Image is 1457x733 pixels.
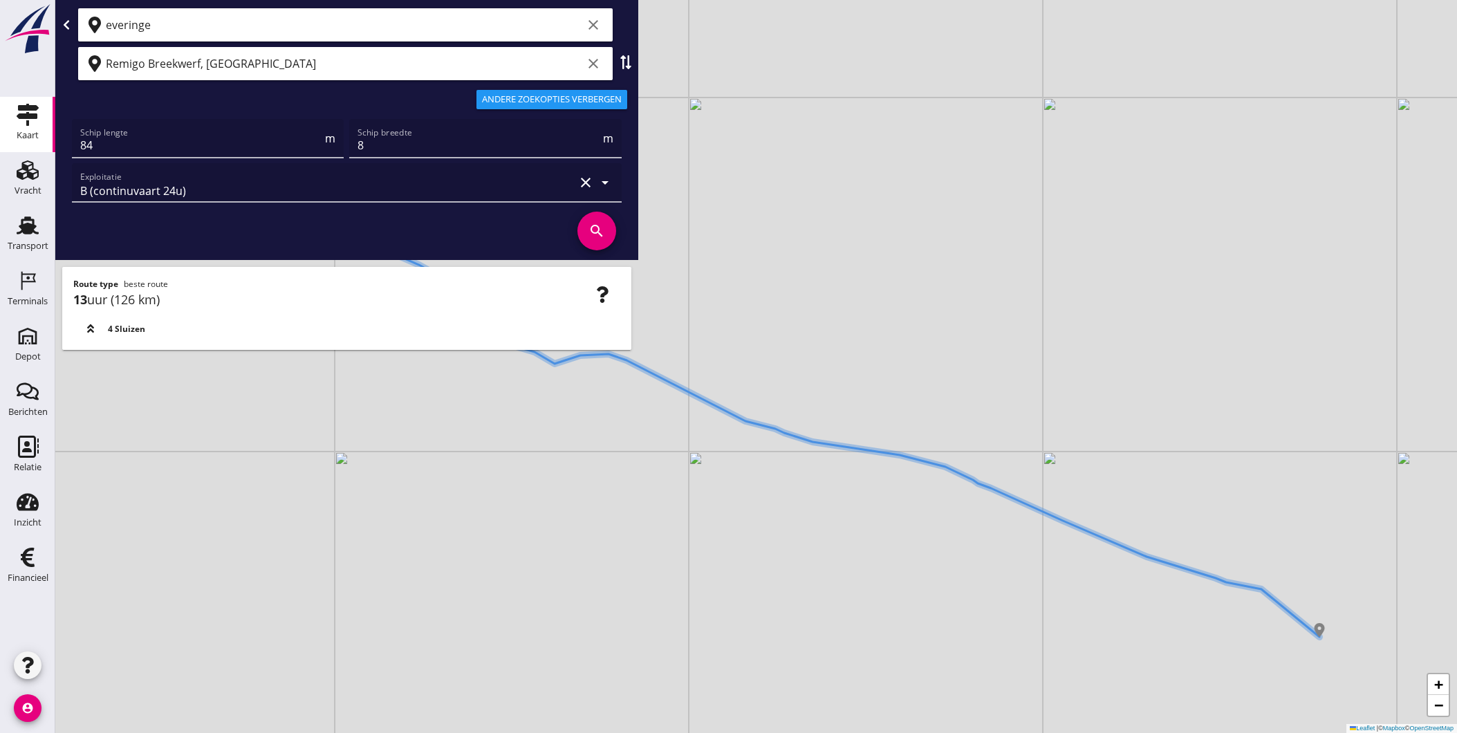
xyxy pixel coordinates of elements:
[73,291,87,308] strong: 13
[15,186,41,195] div: Vracht
[585,55,602,72] i: clear
[482,93,622,106] div: Andere zoekopties verbergen
[1346,724,1457,733] div: © ©
[1434,696,1443,714] span: −
[80,134,322,156] input: Schip lengte
[8,407,48,416] div: Berichten
[358,134,600,156] input: Schip breedte
[322,130,335,147] div: m
[1428,674,1449,695] a: Zoom in
[600,130,613,147] div: m
[14,694,41,722] i: account_circle
[73,290,620,309] div: uur (126 km)
[124,278,168,290] span: beste route
[577,212,616,250] i: search
[80,185,186,197] div: B (continuvaart 24u)
[476,90,627,109] button: Andere zoekopties verbergen
[3,3,53,55] img: logo-small.a267ee39.svg
[8,573,48,582] div: Financieel
[1434,676,1443,693] span: +
[577,174,594,191] i: clear
[15,352,41,361] div: Depot
[1409,725,1454,732] a: OpenStreetMap
[1428,695,1449,716] a: Zoom out
[108,323,145,335] span: 4 Sluizen
[8,297,48,306] div: Terminals
[8,241,48,250] div: Transport
[106,14,582,36] input: Vertrekpunt
[73,278,118,290] strong: Route type
[1312,623,1326,637] img: Marker
[14,463,41,472] div: Relatie
[597,174,613,191] i: arrow_drop_down
[1350,725,1375,732] a: Leaflet
[17,131,39,140] div: Kaart
[1377,725,1378,732] span: |
[1383,725,1405,732] a: Mapbox
[106,53,582,75] input: Bestemming
[14,518,41,527] div: Inzicht
[585,17,602,33] i: clear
